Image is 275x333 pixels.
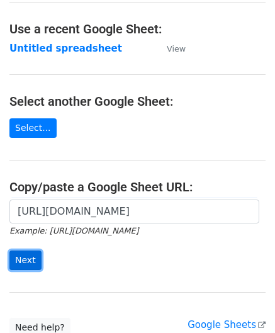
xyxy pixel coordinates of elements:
a: Untitled spreadsheet [9,43,122,54]
h4: Use a recent Google Sheet: [9,21,266,37]
a: View [154,43,186,54]
small: View [167,44,186,54]
input: Paste your Google Sheet URL here [9,200,259,223]
h4: Select another Google Sheet: [9,94,266,109]
a: Select... [9,118,57,138]
a: Google Sheets [188,319,266,330]
input: Next [9,251,42,270]
h4: Copy/paste a Google Sheet URL: [9,179,266,195]
small: Example: [URL][DOMAIN_NAME] [9,226,138,235]
iframe: Chat Widget [212,273,275,333]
